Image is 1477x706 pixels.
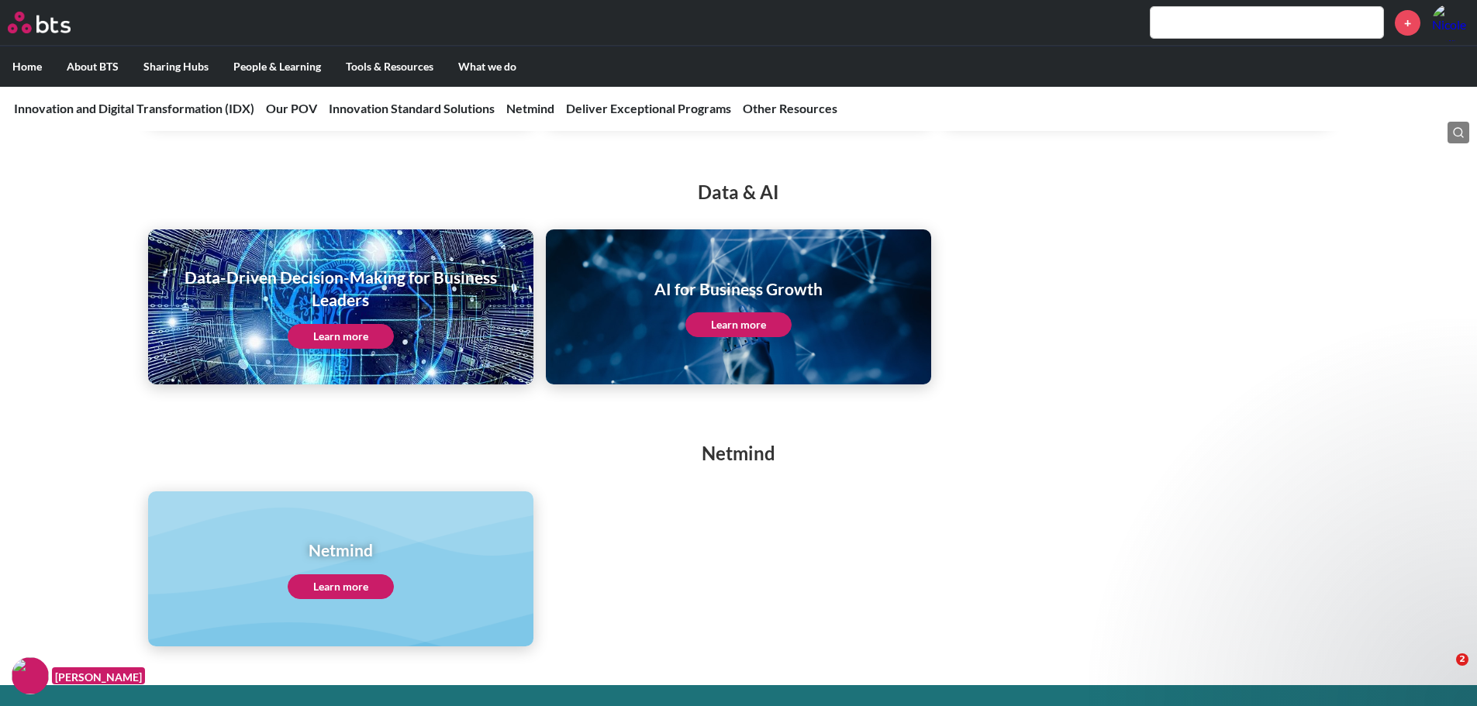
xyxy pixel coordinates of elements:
a: Innovation and Digital Transformation (IDX) [14,101,254,115]
span: 2 [1456,653,1468,666]
h1: Data-Driven Decision-Making for Business Leaders [159,266,523,312]
h1: AI for Business Growth [654,277,823,300]
label: Sharing Hubs [131,46,221,87]
img: F [12,657,49,694]
a: Innovation Standard Solutions [329,101,495,115]
label: People & Learning [221,46,333,87]
a: Learn more [288,574,394,599]
img: BTS Logo [8,12,71,33]
label: What we do [446,46,529,87]
h1: Netmind [288,539,394,561]
iframe: Intercom notifications message [1167,389,1477,664]
a: Other Resources [743,101,837,115]
a: Learn more [685,312,792,337]
img: Nicole Brunning [1432,4,1469,41]
a: + [1395,10,1420,36]
label: About BTS [54,46,131,87]
figcaption: [PERSON_NAME] [52,667,145,685]
a: Deliver Exceptional Programs [566,101,731,115]
a: Netmind [506,101,554,115]
label: Tools & Resources [333,46,446,87]
a: Go home [8,12,99,33]
iframe: Intercom live chat [1424,653,1461,691]
a: Learn more [288,324,394,349]
a: Our POV [266,101,317,115]
a: Profile [1432,4,1469,41]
